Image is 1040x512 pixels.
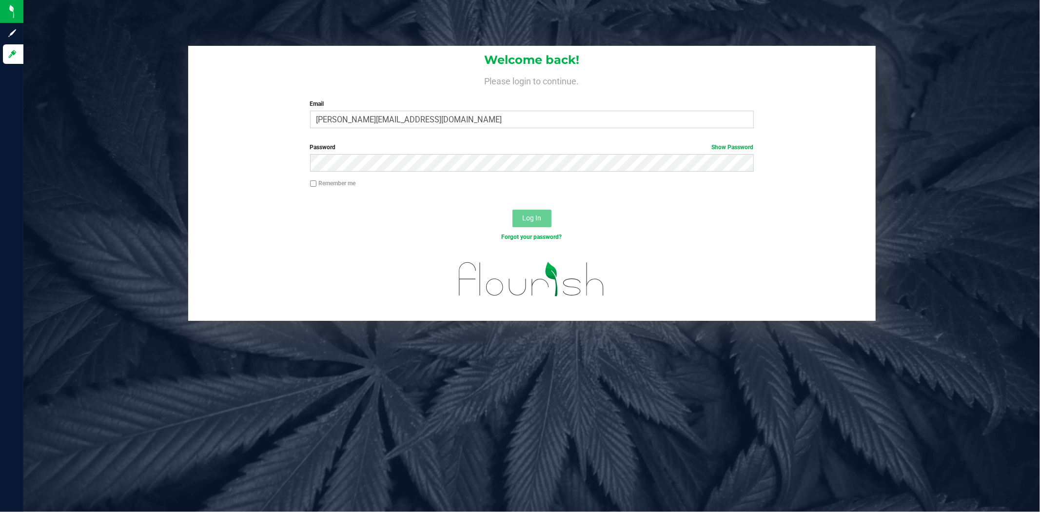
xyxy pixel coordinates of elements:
img: flourish_logo.svg [446,252,618,307]
inline-svg: Sign up [7,28,17,38]
h1: Welcome back! [188,54,876,66]
a: Show Password [712,144,754,151]
label: Email [310,99,754,108]
span: Password [310,144,336,151]
a: Forgot your password? [502,234,562,240]
button: Log In [512,210,551,227]
h4: Please login to continue. [188,74,876,86]
input: Remember me [310,180,317,187]
label: Remember me [310,179,356,188]
span: Log In [522,214,541,222]
inline-svg: Log in [7,49,17,59]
